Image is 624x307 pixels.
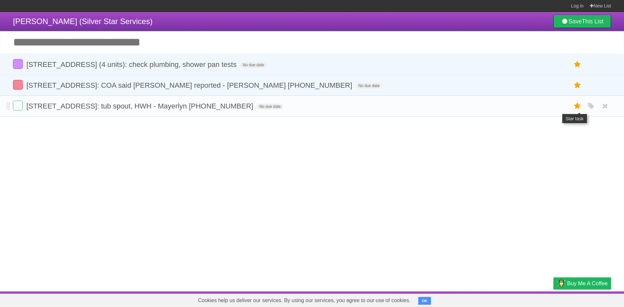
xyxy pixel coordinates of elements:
[13,101,23,110] label: Done
[571,101,584,111] label: Star task
[13,80,23,90] label: Done
[553,277,611,289] a: Buy me a coffee
[557,278,565,289] img: Buy me a coffee
[545,293,562,305] a: Privacy
[571,80,584,91] label: Star task
[356,83,382,89] span: No due date
[488,293,515,305] a: Developers
[418,297,431,305] button: OK
[567,278,608,289] span: Buy me a coffee
[26,60,238,69] span: [STREET_ADDRESS] (4 units): check plumbing, shower pan tests
[257,104,283,109] span: No due date
[26,102,255,110] span: [STREET_ADDRESS]: tub spout, HWH - Mayerlyn [PHONE_NUMBER]
[13,17,152,26] span: [PERSON_NAME] (Silver Star Services)
[523,293,537,305] a: Terms
[191,294,417,307] span: Cookies help us deliver our services. By using our services, you agree to our use of cookies.
[467,293,481,305] a: About
[570,293,611,305] a: Suggest a feature
[571,59,584,70] label: Star task
[582,18,604,25] b: This List
[553,15,611,28] a: SaveThis List
[240,62,266,68] span: No due date
[13,59,23,69] label: Done
[26,81,354,89] span: [STREET_ADDRESS]: COA said [PERSON_NAME] reported - [PERSON_NAME] [PHONE_NUMBER]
